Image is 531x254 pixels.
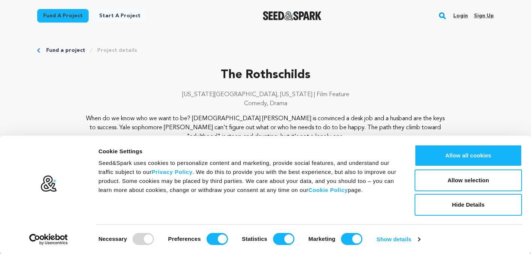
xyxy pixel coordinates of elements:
a: Login [453,10,468,22]
button: Allow selection [415,169,522,191]
a: Cookie Policy [308,187,348,193]
a: Project details [97,47,137,54]
strong: Preferences [168,236,201,242]
p: [US_STATE][GEOGRAPHIC_DATA], [US_STATE] | Film Feature [37,90,494,99]
a: Fund a project [37,9,89,23]
button: Allow all cookies [415,145,522,166]
a: Privacy Policy [152,169,193,175]
div: Seed&Spark uses cookies to personalize content and marketing, provide social features, and unders... [98,159,398,195]
a: Usercentrics Cookiebot - opens in a new window [16,234,81,245]
div: Breadcrumb [37,47,494,54]
strong: Necessary [98,236,127,242]
a: Show details [377,234,420,245]
img: logo [40,175,57,192]
a: Start a project [93,9,146,23]
a: Seed&Spark Homepage [263,11,322,20]
p: The Rothschilds [37,66,494,84]
strong: Statistics [242,236,267,242]
div: Cookie Settings [98,147,398,156]
p: When do we know who we want to be? [DEMOGRAPHIC_DATA] [PERSON_NAME] is convinced a desk job and a... [83,114,448,141]
a: Sign up [474,10,494,22]
p: Comedy, Drama [37,99,494,108]
button: Hide Details [415,194,522,216]
strong: Marketing [308,236,335,242]
img: Seed&Spark Logo Dark Mode [263,11,322,20]
a: Fund a project [46,47,85,54]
